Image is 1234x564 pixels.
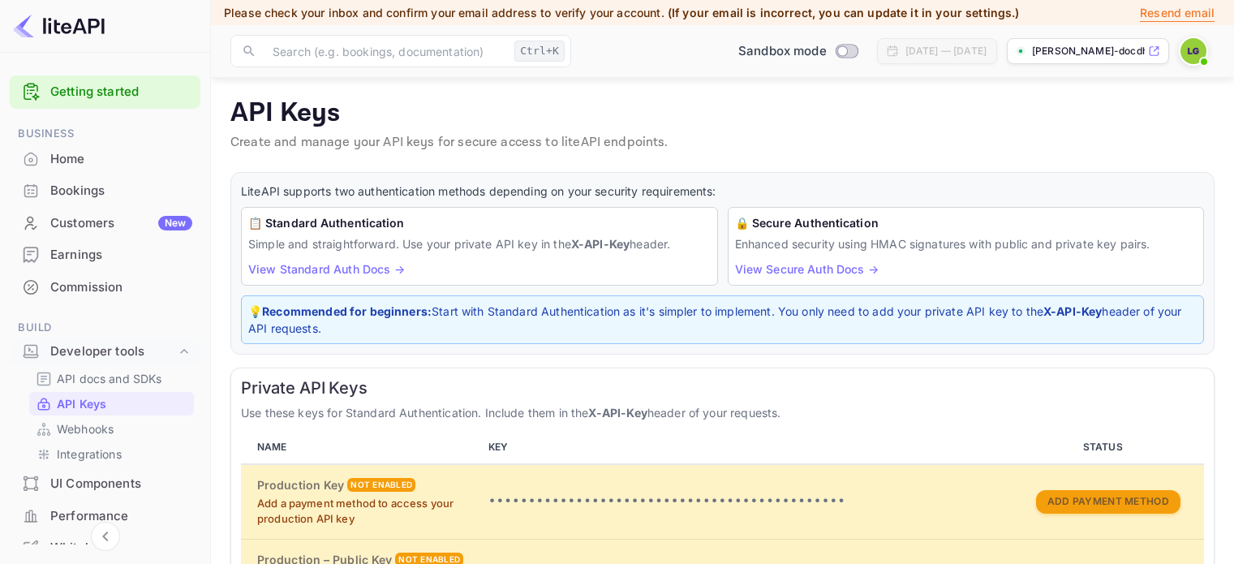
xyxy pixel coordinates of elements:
div: Integrations [29,442,194,466]
a: Commission [10,272,200,302]
th: STATUS [1012,431,1204,464]
div: Earnings [50,246,192,265]
input: Search (e.g. bookings, documentation) [263,35,508,67]
h6: Private API Keys [241,378,1204,398]
button: Add Payment Method [1036,490,1180,514]
a: CustomersNew [10,208,200,238]
p: API Keys [57,395,106,412]
span: Business [10,125,200,143]
a: View Secure Auth Docs → [735,262,879,276]
h6: Production Key [257,476,344,494]
div: Performance [50,507,192,526]
div: Commission [50,278,192,297]
a: API docs and SDKs [36,370,187,387]
a: Whitelabel [10,532,200,562]
div: New [158,216,192,230]
img: LiteAPI logo [13,13,105,39]
div: API Keys [29,392,194,415]
div: Commission [10,272,200,304]
a: Add Payment Method [1036,493,1180,507]
div: Webhooks [29,417,194,441]
div: CustomersNew [10,208,200,239]
p: Simple and straightforward. Use your private API key in the header. [248,235,711,252]
a: Home [10,144,200,174]
div: Performance [10,501,200,532]
p: LiteAPI supports two authentication methods depending on your security requirements: [241,183,1204,200]
p: API Keys [230,97,1215,130]
p: ••••••••••••••••••••••••••••••••••••••••••••• [488,492,1005,511]
strong: Recommended for beginners: [262,304,432,318]
a: Performance [10,501,200,531]
a: Webhooks [36,420,187,437]
span: (If your email is incorrect, you can update it in your settings.) [668,6,1020,19]
th: KEY [482,431,1012,464]
div: Whitelabel [50,539,192,558]
div: Getting started [10,75,200,109]
div: Not enabled [347,478,415,492]
p: [PERSON_NAME]-docdh.[PERSON_NAME]... [1032,44,1145,58]
h6: 📋 Standard Authentication [248,214,711,232]
strong: X-API-Key [1043,304,1102,318]
div: API docs and SDKs [29,367,194,390]
a: UI Components [10,468,200,498]
a: Integrations [36,446,187,463]
strong: X-API-Key [588,406,647,420]
p: Webhooks [57,420,114,437]
div: Bookings [10,175,200,207]
a: Getting started [50,83,192,101]
div: Earnings [10,239,200,271]
p: Use these keys for Standard Authentication. Include them in the header of your requests. [241,404,1204,421]
a: View Standard Auth Docs → [248,262,405,276]
span: Build [10,319,200,337]
div: Developer tools [50,342,176,361]
a: Earnings [10,239,200,269]
p: Resend email [1140,4,1215,22]
p: API docs and SDKs [57,370,162,387]
p: Create and manage your API keys for secure access to liteAPI endpoints. [230,133,1215,153]
div: Customers [50,214,192,233]
p: Add a payment method to access your production API key [257,496,475,527]
div: Ctrl+K [514,41,565,62]
div: Home [10,144,200,175]
div: Bookings [50,182,192,200]
a: API Keys [36,395,187,412]
button: Collapse navigation [91,522,120,551]
p: Enhanced security using HMAC signatures with public and private key pairs. [735,235,1197,252]
img: Lee Galvin [1180,38,1206,64]
h6: 🔒 Secure Authentication [735,214,1197,232]
span: Please check your inbox and confirm your email address to verify your account. [224,6,664,19]
th: NAME [241,431,482,464]
div: UI Components [10,468,200,500]
p: Integrations [57,446,122,463]
p: 💡 Start with Standard Authentication as it's simpler to implement. You only need to add your priv... [248,303,1197,337]
span: Sandbox mode [738,42,827,61]
div: Developer tools [10,338,200,366]
strong: X-API-Key [571,237,630,251]
div: UI Components [50,475,192,493]
div: Switch to Production mode [732,42,864,61]
div: Home [50,150,192,169]
div: [DATE] — [DATE] [905,44,987,58]
a: Bookings [10,175,200,205]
